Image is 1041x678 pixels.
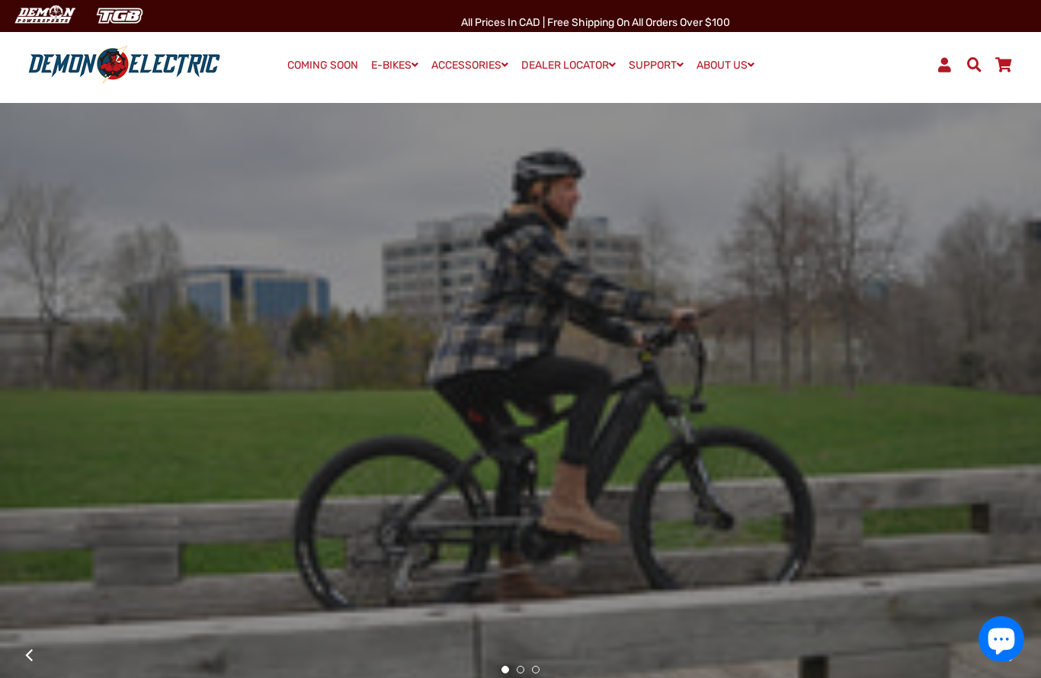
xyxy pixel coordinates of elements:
img: Demon Electric logo [23,45,226,85]
a: E-BIKES [366,54,424,76]
img: Demon Electric [8,3,81,28]
span: All Prices in CAD | Free shipping on all orders over $100 [461,16,730,29]
button: 1 of 3 [501,666,509,673]
a: ACCESSORIES [426,54,514,76]
a: DEALER LOCATOR [516,54,621,76]
a: SUPPORT [623,54,689,76]
inbox-online-store-chat: Shopify online store chat [974,616,1029,666]
button: 2 of 3 [517,666,524,673]
a: ABOUT US [691,54,760,76]
button: 3 of 3 [532,666,540,673]
img: TGB Canada [88,3,151,28]
a: COMING SOON [282,55,364,76]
